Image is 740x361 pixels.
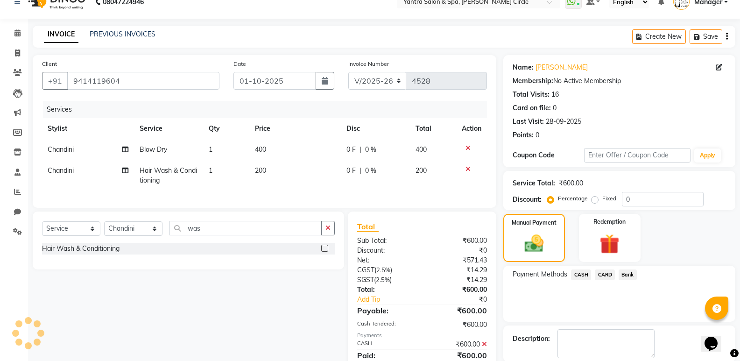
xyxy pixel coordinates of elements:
th: Disc [341,118,410,139]
span: Payment Methods [513,269,567,279]
div: Cash Tendered: [350,320,422,330]
span: 0 % [365,145,376,155]
div: ₹14.29 [422,275,494,285]
span: | [359,166,361,176]
div: Paid: [350,350,422,361]
label: Client [42,60,57,68]
span: 0 F [346,145,356,155]
span: CGST [357,266,374,274]
span: 2.5% [376,276,390,283]
div: ₹0 [422,246,494,255]
div: 0 [536,130,539,140]
div: Payable: [350,305,422,316]
div: ( ) [350,275,422,285]
span: Bank [619,269,637,280]
div: ₹600.00 [422,236,494,246]
span: CARD [595,269,615,280]
img: _cash.svg [519,233,550,255]
th: Action [456,118,487,139]
th: Price [249,118,341,139]
div: Membership: [513,76,553,86]
span: 1 [209,145,212,154]
label: Percentage [558,194,588,203]
th: Stylist [42,118,134,139]
div: Services [43,101,494,118]
div: Discount: [513,195,542,205]
span: 200 [255,166,266,175]
span: CASH [571,269,591,280]
div: ₹600.00 [422,340,494,349]
div: Service Total: [513,178,555,188]
div: Discount: [350,246,422,255]
div: No Active Membership [513,76,726,86]
input: Enter Offer / Coupon Code [584,148,691,163]
span: 400 [416,145,427,154]
div: ₹0 [434,295,494,304]
span: Blow Dry [140,145,167,154]
span: 1 [209,166,212,175]
label: Redemption [593,218,626,226]
input: Search by Name/Mobile/Email/Code [67,72,219,90]
span: 2.5% [376,266,390,274]
div: Total: [350,285,422,295]
button: Create New [632,29,686,44]
div: ₹600.00 [422,320,494,330]
label: Date [233,60,246,68]
div: CASH [350,340,422,349]
div: Payments [357,332,487,340]
img: _gift.svg [593,232,626,256]
div: Card on file: [513,103,551,113]
div: ₹600.00 [559,178,583,188]
div: 16 [551,90,559,99]
th: Total [410,118,456,139]
div: Sub Total: [350,236,422,246]
div: Net: [350,255,422,265]
span: 0 F [346,166,356,176]
a: Add Tip [350,295,434,304]
button: Apply [694,149,721,163]
label: Manual Payment [512,219,557,227]
div: 28-09-2025 [546,117,581,127]
a: INVOICE [44,26,78,43]
div: 0 [553,103,557,113]
th: Qty [203,118,249,139]
a: PREVIOUS INVOICES [90,30,155,38]
th: Service [134,118,203,139]
span: 200 [416,166,427,175]
div: ₹571.43 [422,255,494,265]
div: Last Visit: [513,117,544,127]
div: Total Visits: [513,90,550,99]
div: ₹600.00 [422,350,494,361]
span: Chandini [48,166,74,175]
span: Chandini [48,145,74,154]
div: Points: [513,130,534,140]
div: ( ) [350,265,422,275]
span: SGST [357,276,374,284]
div: Coupon Code [513,150,584,160]
span: | [359,145,361,155]
button: Save [690,29,722,44]
button: +91 [42,72,68,90]
span: 0 % [365,166,376,176]
div: ₹600.00 [422,285,494,295]
div: Hair Wash & Conditioning [42,244,120,254]
label: Fixed [602,194,616,203]
div: ₹600.00 [422,305,494,316]
iframe: chat widget [701,324,731,352]
span: 400 [255,145,266,154]
div: Name: [513,63,534,72]
span: Total [357,222,379,232]
span: Hair Wash & Conditioning [140,166,197,184]
div: ₹14.29 [422,265,494,275]
label: Invoice Number [348,60,389,68]
div: Description: [513,334,550,344]
a: [PERSON_NAME] [536,63,588,72]
input: Search or Scan [169,221,322,235]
